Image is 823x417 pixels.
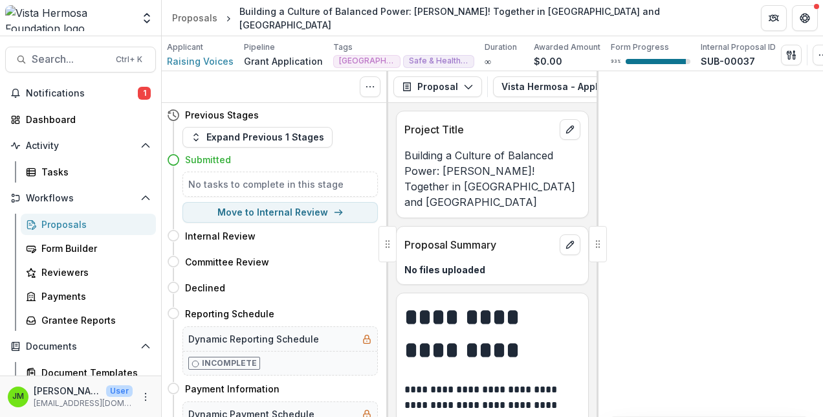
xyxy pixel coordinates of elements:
[244,41,275,53] p: Pipeline
[560,119,580,140] button: edit
[485,41,517,53] p: Duration
[5,188,156,208] button: Open Workflows
[172,11,217,25] div: Proposals
[333,41,353,53] p: Tags
[339,56,395,65] span: [GEOGRAPHIC_DATA]
[5,135,156,156] button: Open Activity
[26,141,135,152] span: Activity
[5,5,133,31] img: Vista Hermosa Foundation logo
[182,202,378,223] button: Move to Internal Review
[21,161,156,183] a: Tasks
[185,229,256,243] h4: Internal Review
[393,76,482,97] button: Proposal
[185,281,225,295] h4: Declined
[5,47,156,73] button: Search...
[41,242,146,255] div: Form Builder
[701,41,776,53] p: Internal Proposal ID
[41,289,146,303] div: Payments
[138,5,156,31] button: Open entity switcher
[41,366,146,379] div: Document Templates
[560,234,580,255] button: edit
[26,193,135,204] span: Workflows
[12,392,24,401] div: Jerry Martinez
[138,389,153,405] button: More
[41,265,146,279] div: Reviewers
[202,357,257,369] p: Incomplete
[41,218,146,231] div: Proposals
[106,385,133,397] p: User
[239,5,740,32] div: Building a Culture of Balanced Power: [PERSON_NAME]! Together in [GEOGRAPHIC_DATA] and [GEOGRAPHI...
[360,76,380,97] button: Toggle View Cancelled Tasks
[26,88,138,99] span: Notifications
[21,286,156,307] a: Payments
[5,83,156,104] button: Notifications1
[26,113,146,126] div: Dashboard
[26,341,135,352] span: Documents
[167,41,203,53] p: Applicant
[21,310,156,331] a: Grantee Reports
[113,52,145,67] div: Ctrl + K
[185,382,280,396] h4: Payment Information
[167,2,745,34] nav: breadcrumb
[404,148,580,210] p: Building a Culture of Balanced Power: [PERSON_NAME]! Together in [GEOGRAPHIC_DATA] and [GEOGRAPHI...
[185,307,274,321] h4: Reporting Schedule
[34,398,133,409] p: [EMAIL_ADDRESS][DOMAIN_NAME]
[534,54,562,68] p: $0.00
[404,263,580,276] p: No files uploaded
[34,384,101,398] p: [PERSON_NAME]
[188,177,372,191] h5: No tasks to complete in this stage
[188,332,319,346] h5: Dynamic Reporting Schedule
[185,153,231,166] h4: Submitted
[485,54,491,68] p: ∞
[32,53,108,65] span: Search...
[167,8,223,27] a: Proposals
[404,237,554,253] p: Proposal Summary
[182,127,333,148] button: Expand Previous 1 Stages
[41,313,146,327] div: Grantee Reports
[409,56,468,65] span: Safe & Healthy Families
[5,336,156,357] button: Open Documents
[21,262,156,283] a: Reviewers
[138,87,151,100] span: 1
[21,238,156,259] a: Form Builder
[167,54,234,68] a: Raising Voices
[185,108,259,122] h4: Previous Stages
[493,76,669,97] button: Vista Hermosa - Application
[611,57,620,66] p: 93 %
[792,5,818,31] button: Get Help
[534,41,600,53] p: Awarded Amount
[701,54,755,68] p: SUB-00037
[611,41,669,53] p: Form Progress
[404,122,554,137] p: Project Title
[761,5,787,31] button: Partners
[185,255,269,269] h4: Committee Review
[5,109,156,130] a: Dashboard
[244,54,323,68] p: Grant Application
[21,362,156,383] a: Document Templates
[41,165,146,179] div: Tasks
[21,214,156,235] a: Proposals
